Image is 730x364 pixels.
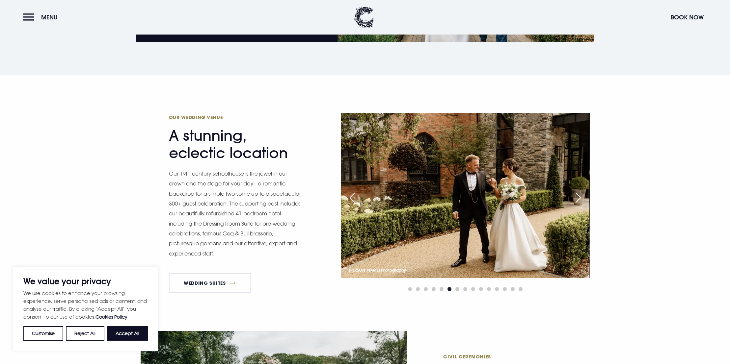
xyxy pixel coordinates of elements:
span: Go to slide 3 [424,287,428,291]
p: Our 19th century schoolhouse is the jewel in our crown and the stage for your day - a romantic ba... [169,169,304,259]
img: Clandeboye Lodge [354,7,374,28]
span: Go to slide 14 [511,287,515,291]
div: Previous slide [344,190,361,205]
span: Go to slide 2 [416,287,420,291]
button: Accept All [107,326,148,341]
button: Customise [23,326,63,341]
span: Civil Ceremonies [443,353,572,360]
button: Book Now [667,10,707,24]
a: Wedding Suites [169,273,251,293]
span: Menu [41,13,58,21]
span: Go to slide 1 [408,287,412,291]
h2: A stunning, eclectic location [169,114,297,162]
a: Cookies Policy [95,314,127,320]
div: We value your privacy [13,267,158,351]
span: Go to slide 5 [440,287,444,291]
span: Go to slide 13 [503,287,507,291]
span: Go to slide 11 [487,287,491,291]
p: We value your privacy [23,277,148,285]
span: Go to slide 7 [455,287,459,291]
p: We use cookies to enhance your browsing experience, serve personalised ads or content, and analys... [23,289,148,321]
span: Go to slide 10 [479,287,483,291]
span: Go to slide 8 [463,287,467,291]
p: [PERSON_NAME] Photography [349,266,406,274]
span: Go to slide 9 [471,287,475,291]
span: Our Wedding Venue [169,114,297,120]
button: Menu [23,10,61,24]
span: Go to slide 15 [519,287,523,291]
div: Next slide [570,190,586,205]
span: Go to slide 12 [495,287,499,291]
span: Go to slide 4 [432,287,436,291]
span: Go to slide 6 [447,287,451,291]
button: Reject All [66,326,104,341]
img: Wedding Venue Northern Ireland [341,113,589,278]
